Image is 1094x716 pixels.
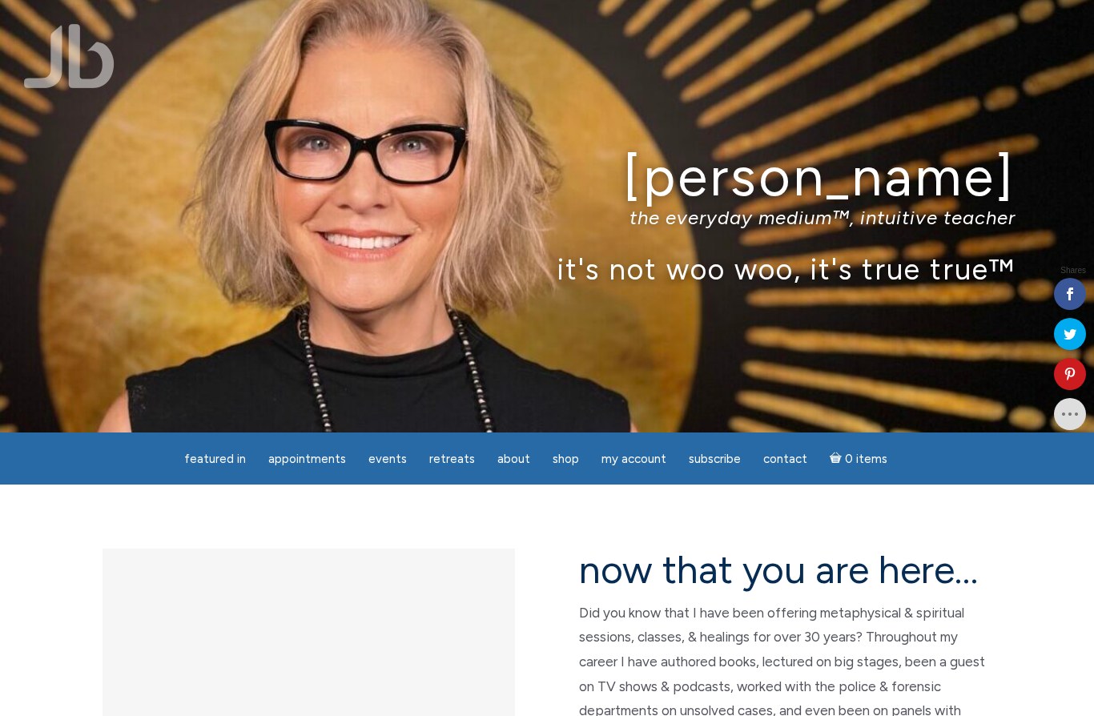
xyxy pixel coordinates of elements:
[543,444,589,475] a: Shop
[1060,267,1086,275] span: Shares
[429,452,475,466] span: Retreats
[488,444,540,475] a: About
[175,444,255,475] a: featured in
[830,452,845,466] i: Cart
[78,251,1016,286] p: it's not woo woo, it's true true™
[820,442,897,475] a: Cart0 items
[259,444,356,475] a: Appointments
[24,24,115,88] img: Jamie Butler. The Everyday Medium
[184,452,246,466] span: featured in
[579,549,991,591] h2: now that you are here…
[553,452,579,466] span: Shop
[368,452,407,466] span: Events
[268,452,346,466] span: Appointments
[497,452,530,466] span: About
[420,444,485,475] a: Retreats
[679,444,750,475] a: Subscribe
[601,452,666,466] span: My Account
[359,444,416,475] a: Events
[763,452,807,466] span: Contact
[689,452,741,466] span: Subscribe
[845,453,887,465] span: 0 items
[78,147,1016,207] h1: [PERSON_NAME]
[78,206,1016,229] p: the everyday medium™, intuitive teacher
[592,444,676,475] a: My Account
[754,444,817,475] a: Contact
